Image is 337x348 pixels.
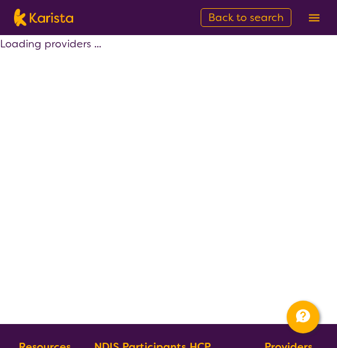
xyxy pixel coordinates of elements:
[287,301,319,333] button: Channel Menu
[208,11,284,25] span: Back to search
[309,14,319,22] img: menu
[201,8,291,27] a: Back to search
[14,9,73,26] img: Karista logo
